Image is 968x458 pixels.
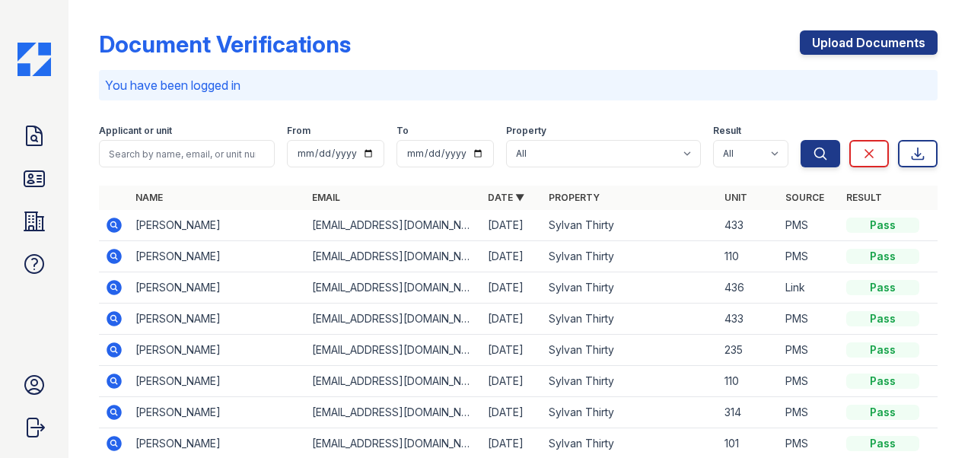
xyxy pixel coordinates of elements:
[543,272,718,304] td: Sylvan Thirty
[129,210,305,241] td: [PERSON_NAME]
[543,335,718,366] td: Sylvan Thirty
[506,125,546,137] label: Property
[718,304,779,335] td: 433
[482,304,543,335] td: [DATE]
[549,192,600,203] a: Property
[306,335,482,366] td: [EMAIL_ADDRESS][DOMAIN_NAME]
[129,241,305,272] td: [PERSON_NAME]
[543,304,718,335] td: Sylvan Thirty
[846,218,919,233] div: Pass
[482,366,543,397] td: [DATE]
[846,280,919,295] div: Pass
[99,30,351,58] div: Document Verifications
[129,397,305,428] td: [PERSON_NAME]
[543,366,718,397] td: Sylvan Thirty
[779,335,840,366] td: PMS
[846,249,919,264] div: Pass
[396,125,409,137] label: To
[482,272,543,304] td: [DATE]
[724,192,747,203] a: Unit
[800,30,938,55] a: Upload Documents
[129,335,305,366] td: [PERSON_NAME]
[129,304,305,335] td: [PERSON_NAME]
[543,397,718,428] td: Sylvan Thirty
[129,366,305,397] td: [PERSON_NAME]
[312,192,340,203] a: Email
[543,210,718,241] td: Sylvan Thirty
[713,125,741,137] label: Result
[482,210,543,241] td: [DATE]
[306,241,482,272] td: [EMAIL_ADDRESS][DOMAIN_NAME]
[846,311,919,326] div: Pass
[543,241,718,272] td: Sylvan Thirty
[718,241,779,272] td: 110
[718,210,779,241] td: 433
[488,192,524,203] a: Date ▼
[482,335,543,366] td: [DATE]
[779,210,840,241] td: PMS
[306,366,482,397] td: [EMAIL_ADDRESS][DOMAIN_NAME]
[779,272,840,304] td: Link
[287,125,310,137] label: From
[306,210,482,241] td: [EMAIL_ADDRESS][DOMAIN_NAME]
[99,125,172,137] label: Applicant or unit
[846,374,919,389] div: Pass
[718,366,779,397] td: 110
[718,335,779,366] td: 235
[135,192,163,203] a: Name
[846,405,919,420] div: Pass
[846,436,919,451] div: Pass
[482,241,543,272] td: [DATE]
[18,43,51,76] img: CE_Icon_Blue-c292c112584629df590d857e76928e9f676e5b41ef8f769ba2f05ee15b207248.png
[306,304,482,335] td: [EMAIL_ADDRESS][DOMAIN_NAME]
[779,304,840,335] td: PMS
[482,397,543,428] td: [DATE]
[846,192,882,203] a: Result
[306,397,482,428] td: [EMAIL_ADDRESS][DOMAIN_NAME]
[306,272,482,304] td: [EMAIL_ADDRESS][DOMAIN_NAME]
[129,272,305,304] td: [PERSON_NAME]
[846,342,919,358] div: Pass
[718,397,779,428] td: 314
[718,272,779,304] td: 436
[779,397,840,428] td: PMS
[779,241,840,272] td: PMS
[779,366,840,397] td: PMS
[105,76,931,94] p: You have been logged in
[99,140,275,167] input: Search by name, email, or unit number
[785,192,824,203] a: Source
